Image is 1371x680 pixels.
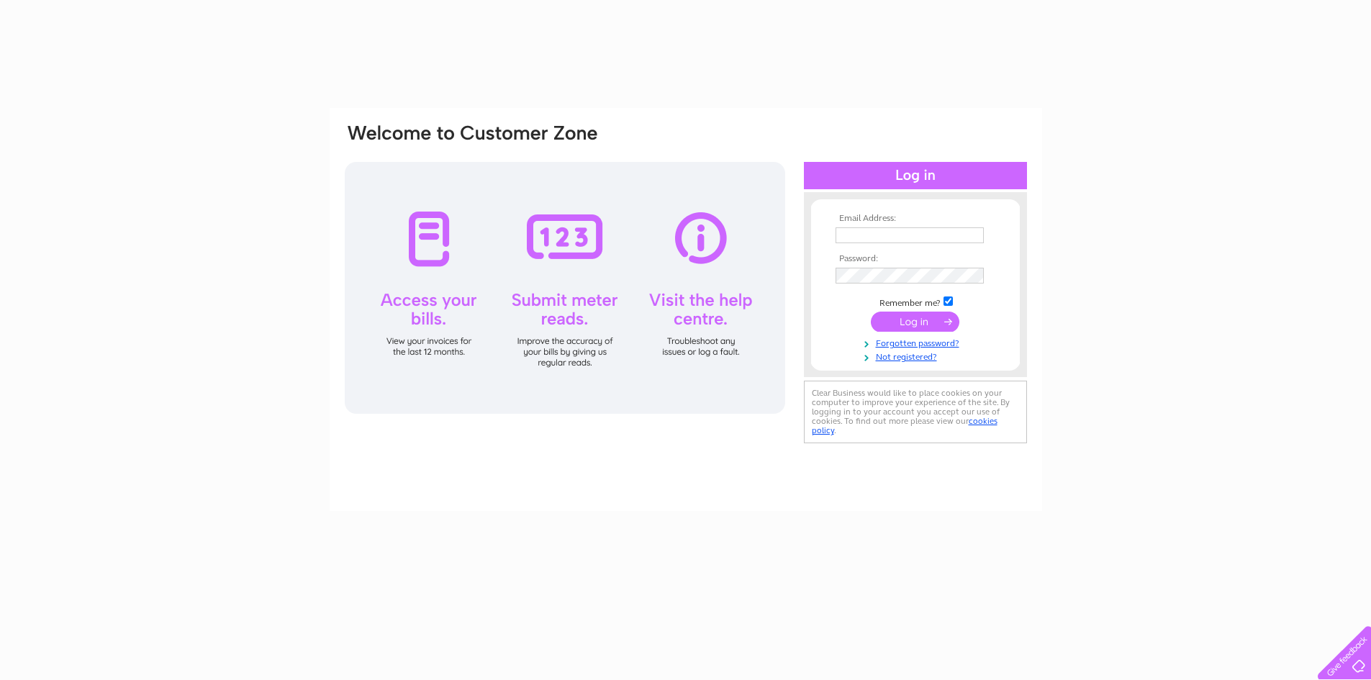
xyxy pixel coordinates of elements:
[832,294,999,309] td: Remember me?
[871,312,959,332] input: Submit
[832,254,999,264] th: Password:
[836,335,999,349] a: Forgotten password?
[832,214,999,224] th: Email Address:
[812,416,997,435] a: cookies policy
[804,381,1027,443] div: Clear Business would like to place cookies on your computer to improve your experience of the sit...
[836,349,999,363] a: Not registered?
